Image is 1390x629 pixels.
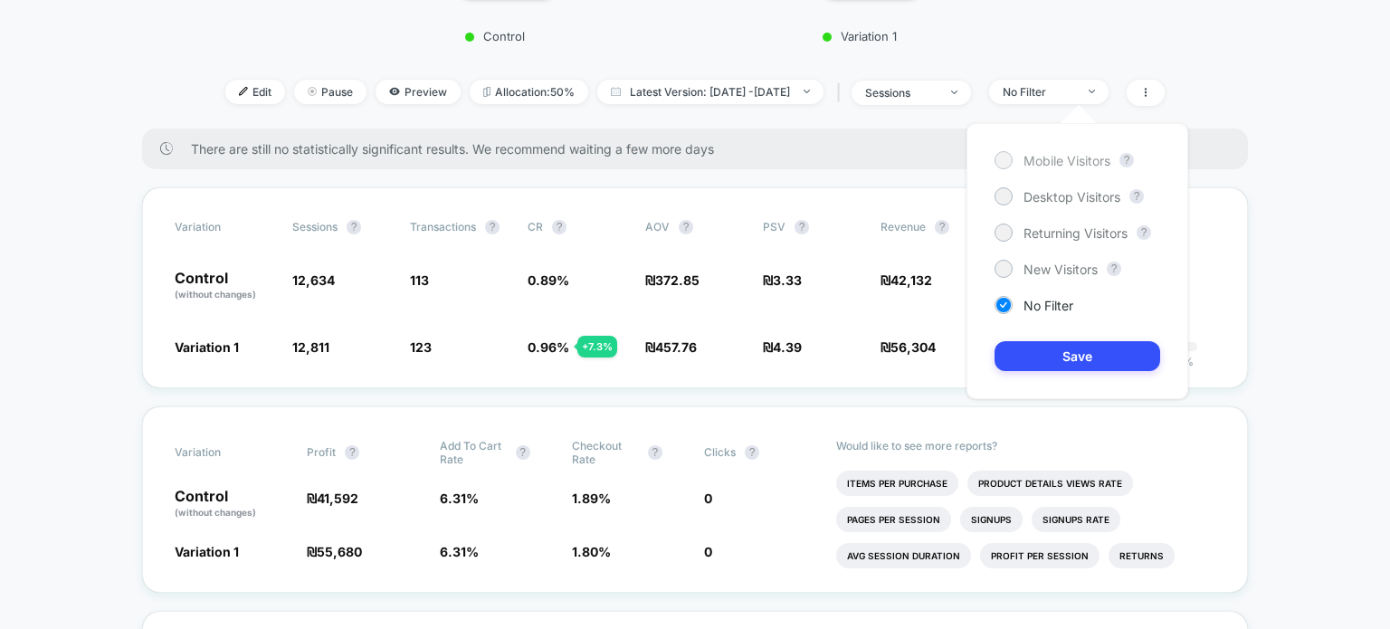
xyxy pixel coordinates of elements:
li: Signups [960,507,1023,532]
p: Variation 1 [712,29,1006,43]
span: 123 [410,339,432,355]
button: ? [648,445,662,460]
span: ₪ [763,339,802,355]
button: ? [935,220,949,234]
p: Control [347,29,643,43]
img: calendar [611,87,621,96]
span: Latest Version: [DATE] - [DATE] [597,80,824,104]
span: (without changes) [175,289,256,300]
span: ₪ [645,339,697,355]
span: 6.31 % [440,544,479,559]
button: ? [347,220,361,234]
div: No Filter [1003,85,1075,99]
p: Control [175,271,274,301]
span: PSV [763,220,785,233]
li: Avg Session Duration [836,543,971,568]
span: Variation 1 [175,339,239,355]
img: end [1089,90,1095,93]
li: Items Per Purchase [836,471,958,496]
p: Control [175,489,289,519]
span: New Visitors [1023,262,1098,277]
button: ? [1119,153,1134,167]
span: Checkout Rate [572,439,639,466]
button: ? [745,445,759,460]
button: ? [485,220,500,234]
button: ? [1129,189,1144,204]
span: 3.33 [773,272,802,288]
span: Variation 1 [175,544,239,559]
span: 0.89 % [528,272,569,288]
span: (without changes) [175,507,256,518]
button: ? [516,445,530,460]
span: 6.31 % [440,491,479,506]
li: Returns [1109,543,1175,568]
span: ₪ [307,491,358,506]
img: end [951,91,957,94]
span: | [833,80,852,106]
button: ? [679,220,693,234]
img: edit [239,87,248,96]
span: ₪ [881,272,932,288]
img: end [308,87,317,96]
span: Clicks [704,445,736,459]
div: + 7.3 % [577,336,617,357]
span: Mobile Visitors [1023,153,1110,168]
span: 55,680 [317,544,362,559]
span: Pause [294,80,367,104]
li: Signups Rate [1032,507,1120,532]
span: Sessions [292,220,338,233]
span: 1.80 % [572,544,611,559]
span: Revenue [881,220,926,233]
span: 0.96 % [528,339,569,355]
span: 372.85 [655,272,700,288]
button: Save [995,341,1160,371]
span: Preview [376,80,461,104]
span: 41,592 [317,491,358,506]
span: ₪ [881,339,936,355]
span: AOV [645,220,670,233]
span: Returning Visitors [1023,225,1128,241]
li: Pages Per Session [836,507,951,532]
span: Desktop Visitors [1023,189,1120,205]
span: Variation [175,220,274,234]
li: Product Details Views Rate [967,471,1133,496]
button: ? [552,220,566,234]
span: 0 [704,491,712,506]
button: ? [345,445,359,460]
span: ₪ [307,544,362,559]
li: Profit Per Session [980,543,1100,568]
button: ? [1137,225,1151,240]
button: ? [795,220,809,234]
span: ₪ [763,272,802,288]
p: Would like to see more reports? [836,439,1215,453]
button: ? [1107,262,1121,276]
span: 4.39 [773,339,802,355]
div: sessions [865,86,938,100]
span: Variation [175,439,274,466]
span: 0 [704,544,712,559]
span: Profit [307,445,336,459]
img: end [804,90,810,93]
span: 457.76 [655,339,697,355]
span: There are still no statistically significant results. We recommend waiting a few more days [191,141,1212,157]
span: Edit [225,80,285,104]
span: CR [528,220,543,233]
span: No Filter [1023,298,1073,313]
span: 12,811 [292,339,329,355]
span: Add To Cart Rate [440,439,507,466]
span: 12,634 [292,272,335,288]
span: Transactions [410,220,476,233]
span: ₪ [645,272,700,288]
span: 56,304 [890,339,936,355]
span: 42,132 [890,272,932,288]
span: Allocation: 50% [470,80,588,104]
span: 113 [410,272,429,288]
img: rebalance [483,87,490,97]
span: 1.89 % [572,491,611,506]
